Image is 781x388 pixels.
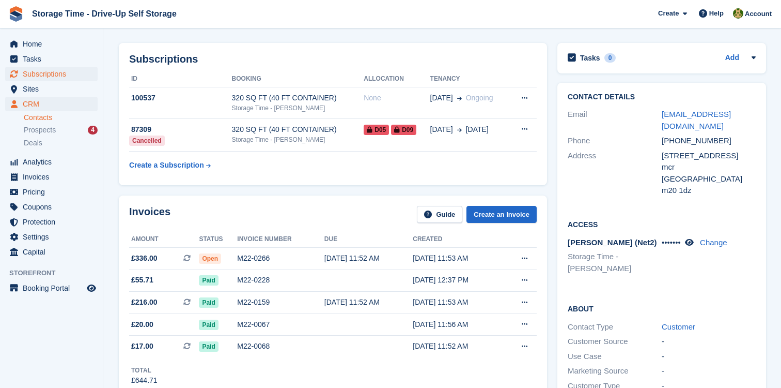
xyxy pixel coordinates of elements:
h2: Contact Details [568,93,756,101]
div: [GEOGRAPHIC_DATA] [662,173,756,185]
div: Contact Type [568,321,662,333]
div: Use Case [568,351,662,363]
th: Tenancy [430,71,510,87]
div: [DATE] 11:53 AM [413,253,502,264]
div: M22-0159 [237,297,324,308]
th: Created [413,231,502,248]
div: [STREET_ADDRESS] [662,150,756,162]
h2: About [568,303,756,314]
div: Total [131,366,158,375]
th: Allocation [364,71,430,87]
a: Storage Time - Drive-Up Self Storage [28,5,181,22]
span: Account [745,9,772,19]
span: [PERSON_NAME] (Net2) [568,238,657,247]
a: Contacts [24,113,98,123]
div: £644.71 [131,375,158,386]
div: Address [568,150,662,197]
span: Open [199,253,221,264]
a: Prospects 4 [24,125,98,136]
h2: Tasks [580,53,600,63]
a: menu [5,52,98,66]
span: D09 [391,125,416,135]
a: menu [5,215,98,229]
span: Storefront [9,268,103,278]
div: Storage Time - [PERSON_NAME] [232,103,364,113]
span: Create [658,8,679,19]
span: Booking Portal [23,281,85,295]
span: £216.00 [131,297,158,308]
th: Status [199,231,237,248]
span: Settings [23,230,85,244]
th: ID [129,71,232,87]
span: [DATE] [430,124,453,135]
span: £336.00 [131,253,158,264]
div: None [364,93,430,103]
span: Protection [23,215,85,229]
div: Cancelled [129,136,165,146]
th: Invoice number [237,231,324,248]
div: [DATE] 11:52 AM [324,253,413,264]
div: [DATE] 11:52 AM [324,297,413,308]
span: Sites [23,82,85,96]
div: M22-0067 [237,319,324,330]
span: £55.71 [131,275,153,286]
div: - [662,351,756,363]
span: D05 [364,125,389,135]
span: Prospects [24,125,56,135]
div: Storage Time - [PERSON_NAME] [232,135,364,144]
a: menu [5,155,98,169]
div: Create a Subscription [129,160,204,171]
a: Preview store [85,282,98,294]
h2: Access [568,219,756,229]
th: Due [324,231,413,248]
div: [DATE] 11:53 AM [413,297,502,308]
a: [EMAIL_ADDRESS][DOMAIN_NAME] [662,110,731,130]
span: Pricing [23,185,85,199]
img: stora-icon-8386f47178a22dfd0bd8f6a31ec36ba5ce8667c1dd55bd0f319d3a0aa187defe.svg [8,6,24,22]
div: 320 SQ FT (40 FT CONTAINER) [232,124,364,135]
div: 0 [604,53,616,63]
a: menu [5,97,98,111]
span: [DATE] [466,124,489,135]
span: Analytics [23,155,85,169]
a: Change [700,238,727,247]
div: mcr [662,161,756,173]
span: Ongoing [466,94,493,102]
span: Tasks [23,52,85,66]
div: 100537 [129,93,232,103]
a: menu [5,82,98,96]
a: menu [5,245,98,259]
img: Zain Sarwar [733,8,743,19]
a: menu [5,37,98,51]
span: ••••••• [662,238,681,247]
a: menu [5,67,98,81]
a: menu [5,200,98,214]
div: 87309 [129,124,232,135]
li: Storage Time - [PERSON_NAME] [568,251,662,274]
div: - [662,336,756,348]
div: Customer Source [568,336,662,348]
span: Capital [23,245,85,259]
a: Deals [24,138,98,148]
span: £17.00 [131,341,153,352]
div: 4 [88,126,98,135]
div: [DATE] 11:56 AM [413,319,502,330]
div: Email [568,109,662,132]
span: Subscriptions [23,67,85,81]
span: [DATE] [430,93,453,103]
a: Add [725,52,739,64]
a: menu [5,185,98,199]
span: £20.00 [131,319,153,330]
div: - [662,365,756,377]
a: menu [5,281,98,295]
span: Paid [199,341,218,352]
div: [DATE] 11:52 AM [413,341,502,352]
span: Home [23,37,85,51]
h2: Invoices [129,206,170,223]
a: Create an Invoice [466,206,537,223]
div: m20 1dz [662,185,756,197]
div: [DATE] 12:37 PM [413,275,502,286]
span: Invoices [23,170,85,184]
th: Booking [232,71,364,87]
a: menu [5,170,98,184]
